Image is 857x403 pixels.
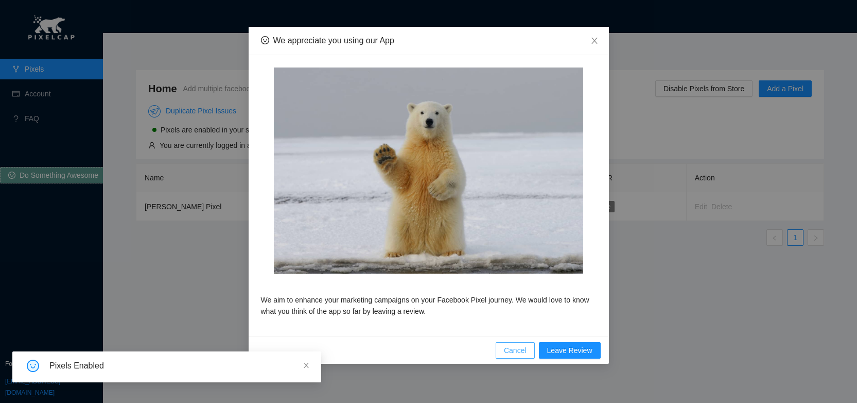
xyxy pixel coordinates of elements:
p: We aim to enhance your marketing campaigns on your Facebook Pixel journey. We would love to know ... [261,294,597,317]
span: smile [261,36,269,44]
div: Pixels Enabled [49,360,309,372]
span: Leave Review [547,345,592,356]
div: We appreciate you using our App [273,35,394,46]
img: polar-bear.jpg [274,68,583,274]
span: close [303,362,310,369]
span: smile [27,360,39,372]
button: Leave Review [539,342,601,359]
button: Cancel [496,342,535,359]
span: Cancel [504,345,527,356]
button: Close [580,27,609,56]
span: close [590,37,599,45]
